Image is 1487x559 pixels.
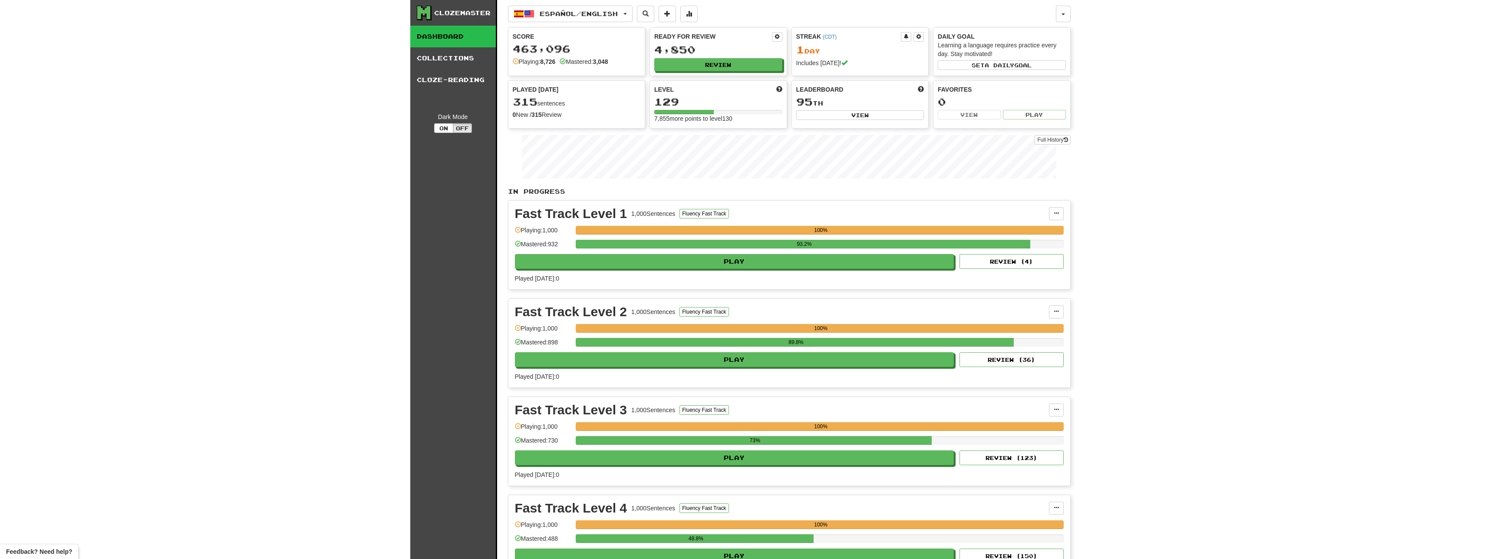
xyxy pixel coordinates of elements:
[513,43,641,54] div: 463,096
[1003,110,1066,119] button: Play
[578,520,1064,529] div: 100%
[796,110,924,120] button: View
[434,9,491,17] div: Clozemaster
[417,112,489,121] div: Dark Mode
[560,57,608,66] div: Mastered:
[515,373,559,380] span: Played [DATE]: 0
[513,96,641,108] div: sentences
[515,338,571,352] div: Mastered: 898
[959,352,1064,367] button: Review (36)
[959,254,1064,269] button: Review (4)
[796,96,813,108] span: 95
[1035,135,1070,145] a: Full History
[515,275,559,282] span: Played [DATE]: 0
[654,96,782,107] div: 129
[515,520,571,535] div: Playing: 1,000
[654,32,772,41] div: Ready for Review
[578,422,1064,431] div: 100%
[796,32,901,41] div: Streak
[515,254,954,269] button: Play
[515,207,627,220] div: Fast Track Level 1
[540,10,618,17] span: Español / English
[410,69,496,91] a: Cloze-Reading
[6,547,72,556] span: Open feedback widget
[578,324,1064,333] div: 100%
[513,96,537,108] span: 315
[515,240,571,254] div: Mastered: 932
[515,422,571,437] div: Playing: 1,000
[823,34,837,40] a: (CDT)
[515,502,627,515] div: Fast Track Level 4
[776,85,782,94] span: Score more points to level up
[631,308,675,316] div: 1,000 Sentences
[679,209,729,218] button: Fluency Fast Track
[593,58,608,65] strong: 3,048
[654,85,674,94] span: Level
[631,406,675,414] div: 1,000 Sentences
[679,307,729,317] button: Fluency Fast Track
[578,240,1030,248] div: 93.2%
[796,43,804,56] span: 1
[508,6,633,22] button: Español/English
[540,58,555,65] strong: 8,726
[959,450,1064,465] button: Review (123)
[515,471,559,478] span: Played [DATE]: 0
[796,96,924,108] div: th
[515,436,571,450] div: Mastered: 730
[680,6,698,22] button: More stats
[796,59,924,67] div: Includes [DATE]!
[938,60,1066,70] button: Seta dailygoal
[654,58,782,71] button: Review
[631,504,675,513] div: 1,000 Sentences
[578,338,1014,347] div: 89.8%
[938,96,1066,107] div: 0
[631,209,675,218] div: 1,000 Sentences
[796,85,844,94] span: Leaderboard
[531,111,541,118] strong: 315
[453,123,472,133] button: Off
[410,47,496,69] a: Collections
[637,6,654,22] button: Search sentences
[515,226,571,240] div: Playing: 1,000
[654,44,782,55] div: 4,850
[938,41,1066,58] div: Learning a language requires practice every day. Stay motivated!
[796,44,924,56] div: Day
[515,305,627,318] div: Fast Track Level 2
[515,450,954,465] button: Play
[938,85,1066,94] div: Favorites
[513,32,641,41] div: Score
[918,85,924,94] span: This week in points, UTC
[513,111,516,118] strong: 0
[508,187,1071,196] p: In Progress
[654,114,782,123] div: 7,855 more points to level 130
[578,226,1064,235] div: 100%
[434,123,453,133] button: On
[515,324,571,338] div: Playing: 1,000
[513,57,556,66] div: Playing:
[515,352,954,367] button: Play
[679,405,729,415] button: Fluency Fast Track
[410,26,496,47] a: Dashboard
[938,110,1001,119] button: View
[515,534,571,549] div: Mastered: 488
[578,534,814,543] div: 48.8%
[578,436,932,445] div: 73%
[659,6,676,22] button: Add sentence to collection
[985,62,1014,68] span: a daily
[515,404,627,417] div: Fast Track Level 3
[513,110,641,119] div: New / Review
[938,32,1066,41] div: Daily Goal
[679,503,729,513] button: Fluency Fast Track
[513,85,559,94] span: Played [DATE]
